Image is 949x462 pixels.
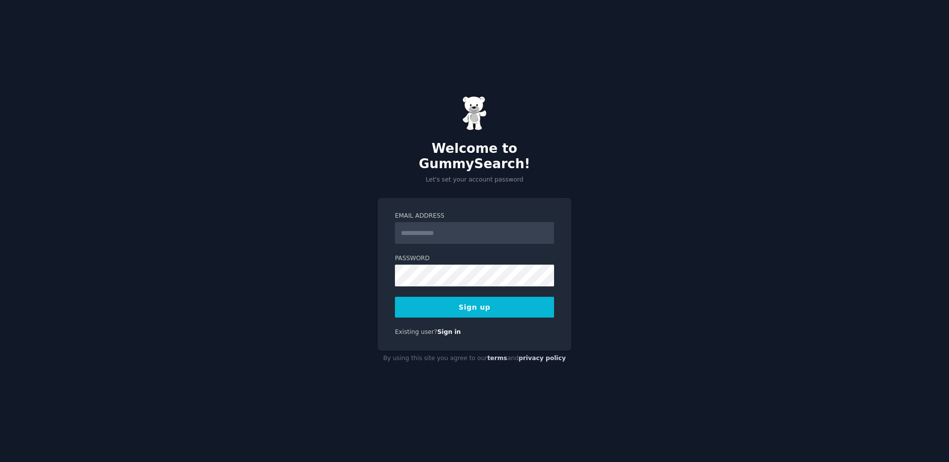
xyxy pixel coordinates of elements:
label: Password [395,254,554,263]
div: By using this site you agree to our and [378,351,571,367]
a: terms [487,355,507,362]
span: Existing user? [395,328,437,335]
img: Gummy Bear [462,96,487,131]
label: Email Address [395,212,554,221]
p: Let's set your account password [378,176,571,185]
a: Sign in [437,328,461,335]
a: privacy policy [518,355,566,362]
h2: Welcome to GummySearch! [378,141,571,172]
button: Sign up [395,297,554,318]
